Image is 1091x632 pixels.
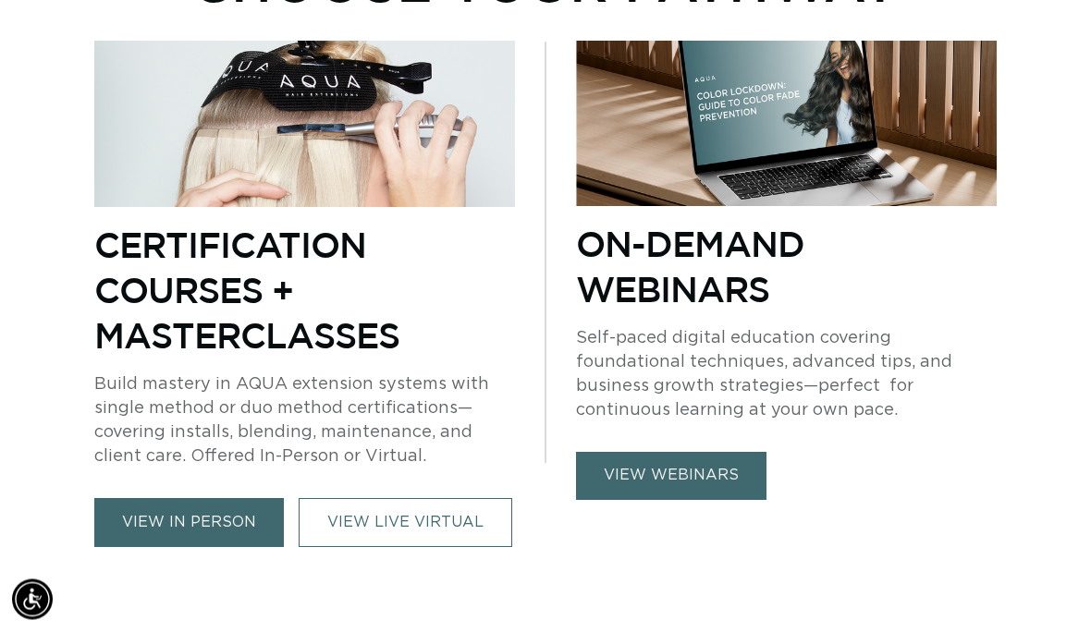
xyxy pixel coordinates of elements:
[576,222,997,312] p: On-Demand Webinars
[576,327,997,423] p: Self-paced digital education covering foundational techniques, advanced tips, and business growth...
[12,579,53,620] div: Accessibility Menu
[999,543,1091,632] iframe: Chat Widget
[94,223,515,359] p: Certification Courses + Masterclasses
[94,373,515,469] p: Build mastery in AQUA extension systems with single method or duo method certifications—covering ...
[299,499,512,548] a: VIEW LIVE VIRTUAL
[576,453,766,500] a: view webinars
[94,499,284,548] a: view in person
